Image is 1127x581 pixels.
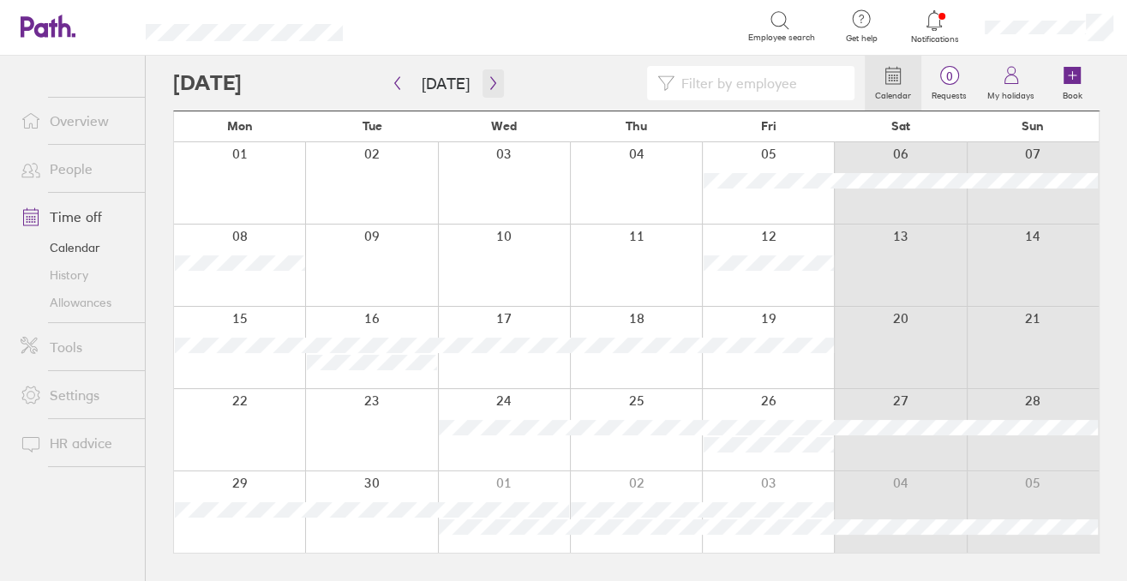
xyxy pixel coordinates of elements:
a: Tools [7,330,145,364]
a: HR advice [7,426,145,460]
input: Filter by employee [674,67,844,99]
a: My holidays [977,56,1045,111]
span: Sat [891,119,910,133]
span: Mon [227,119,253,133]
span: Wed [491,119,517,133]
a: Allowances [7,289,145,316]
span: Sun [1022,119,1044,133]
a: 0Requests [921,56,977,111]
span: Thu [626,119,647,133]
div: Search [389,18,433,33]
a: Book [1045,56,1100,111]
span: Get help [834,33,890,44]
button: [DATE] [408,69,483,98]
a: Time off [7,200,145,234]
a: Notifications [907,9,962,45]
a: People [7,152,145,186]
label: Book [1052,86,1093,101]
a: Overview [7,104,145,138]
a: History [7,261,145,289]
span: Notifications [907,34,962,45]
a: Settings [7,378,145,412]
label: Requests [921,86,977,101]
a: Calendar [865,56,921,111]
a: Calendar [7,234,145,261]
span: 0 [921,69,977,83]
span: Fri [761,119,776,133]
span: Employee search [748,33,815,43]
span: Tue [363,119,382,133]
label: Calendar [865,86,921,101]
label: My holidays [977,86,1045,101]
